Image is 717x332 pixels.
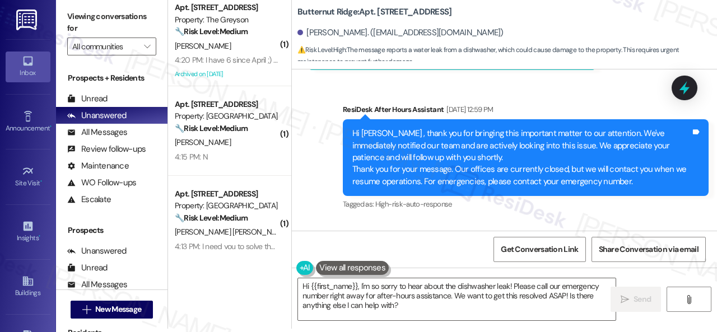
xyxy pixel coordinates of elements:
[39,232,40,240] span: •
[175,213,248,223] strong: 🔧 Risk Level: Medium
[599,244,699,255] span: Share Conversation via email
[67,279,127,291] div: All Messages
[67,110,127,121] div: Unanswered
[6,217,50,247] a: Insights •
[493,237,585,262] button: Get Conversation Link
[175,41,231,51] span: [PERSON_NAME]
[67,93,108,105] div: Unread
[352,128,691,188] div: Hi [PERSON_NAME] , thank you for bringing this important matter to our attention. We've immediate...
[175,188,278,200] div: Apt. [STREET_ADDRESS]
[67,160,129,172] div: Maintenance
[297,44,717,68] span: : The message reports a water leak from a dishwasher, which could cause damage to the property. T...
[501,244,578,255] span: Get Conversation Link
[175,99,278,110] div: Apt. [STREET_ADDRESS]
[67,8,156,38] label: Viewing conversations for
[67,262,108,274] div: Unread
[67,143,146,155] div: Review follow-ups
[592,237,706,262] button: Share Conversation via email
[175,137,231,147] span: [PERSON_NAME]
[175,241,505,251] div: 4:13 PM: I need you to solve the issue of cleaning the air conditioning ducts. I have already put...
[611,287,661,312] button: Send
[72,38,138,55] input: All communities
[375,199,452,209] span: High-risk-auto-response
[71,301,153,319] button: New Message
[175,123,248,133] strong: 🔧 Risk Level: Medium
[50,123,52,130] span: •
[175,14,278,26] div: Property: The Greyson
[621,295,629,304] i: 
[175,227,292,237] span: [PERSON_NAME] [PERSON_NAME]
[343,196,709,212] div: Tagged as:
[67,127,127,138] div: All Messages
[175,26,248,36] strong: 🔧 Risk Level: Medium
[175,110,278,122] div: Property: [GEOGRAPHIC_DATA]
[634,293,651,305] span: Send
[6,162,50,192] a: Site Visit •
[56,225,167,236] div: Prospects
[6,52,50,82] a: Inbox
[67,177,136,189] div: WO Follow-ups
[685,295,693,304] i: 
[297,6,451,18] b: Butternut Ridge: Apt. [STREET_ADDRESS]
[56,72,167,84] div: Prospects + Residents
[175,200,278,212] div: Property: [GEOGRAPHIC_DATA]
[175,152,208,162] div: 4:15 PM: N
[40,177,42,185] span: •
[6,272,50,302] a: Buildings
[82,305,91,314] i: 
[144,42,150,51] i: 
[67,245,127,257] div: Unanswered
[67,194,111,205] div: Escalate
[297,45,346,54] strong: ⚠️ Risk Level: High
[95,303,141,315] span: New Message
[175,55,323,65] div: 4:20 PM: I have 6 since April ;) & Did have 7 .....
[175,2,278,13] div: Apt. [STREET_ADDRESS]
[174,67,280,81] div: Archived on [DATE]
[444,104,493,115] div: [DATE] 12:59 PM
[343,104,709,119] div: ResiDesk After Hours Assistant
[16,10,39,30] img: ResiDesk Logo
[297,27,504,39] div: [PERSON_NAME]. ([EMAIL_ADDRESS][DOMAIN_NAME])
[298,278,616,320] textarea: Hi {{first_name}}, I'm so sorry to hear about the dishwasher leak! Please call our emergency numb...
